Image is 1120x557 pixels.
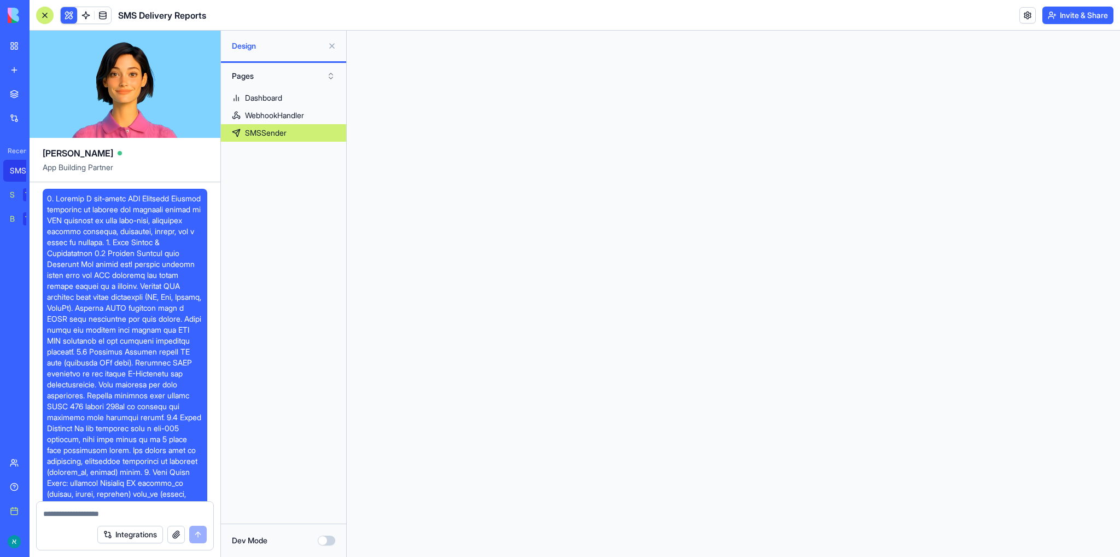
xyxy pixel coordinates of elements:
button: Pages [226,67,341,85]
a: Dashboard [221,89,346,107]
img: ACg8ocJbupj-qHE57B85Lt-DY5p2ljiNXNN0ArFLTixggzSgaKMSRg=s96-c [8,535,21,548]
a: WebhookHandler [221,107,346,124]
div: SMS Delivery Reports [10,165,40,176]
button: Invite & Share [1042,7,1113,24]
div: SMSSender [245,127,287,138]
div: Dashboard [245,92,282,103]
div: Blog Generation Pro [10,213,15,224]
div: TRY [23,188,40,201]
button: Integrations [97,526,163,543]
img: logo [8,8,75,23]
h1: SMS Delivery Reports [118,9,206,22]
span: App Building Partner [43,162,207,182]
span: [PERSON_NAME] [43,147,113,160]
a: Blog Generation ProTRY [3,208,47,230]
span: Design [232,40,323,51]
div: Social Media Content Generator [10,189,15,200]
div: TRY [23,212,40,225]
div: WebhookHandler [245,110,304,121]
a: SMSSender [221,124,346,142]
a: SMS Delivery Reports [3,160,47,182]
label: Dev Mode [232,535,267,546]
span: Recent [3,147,26,155]
a: Social Media Content GeneratorTRY [3,184,47,206]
